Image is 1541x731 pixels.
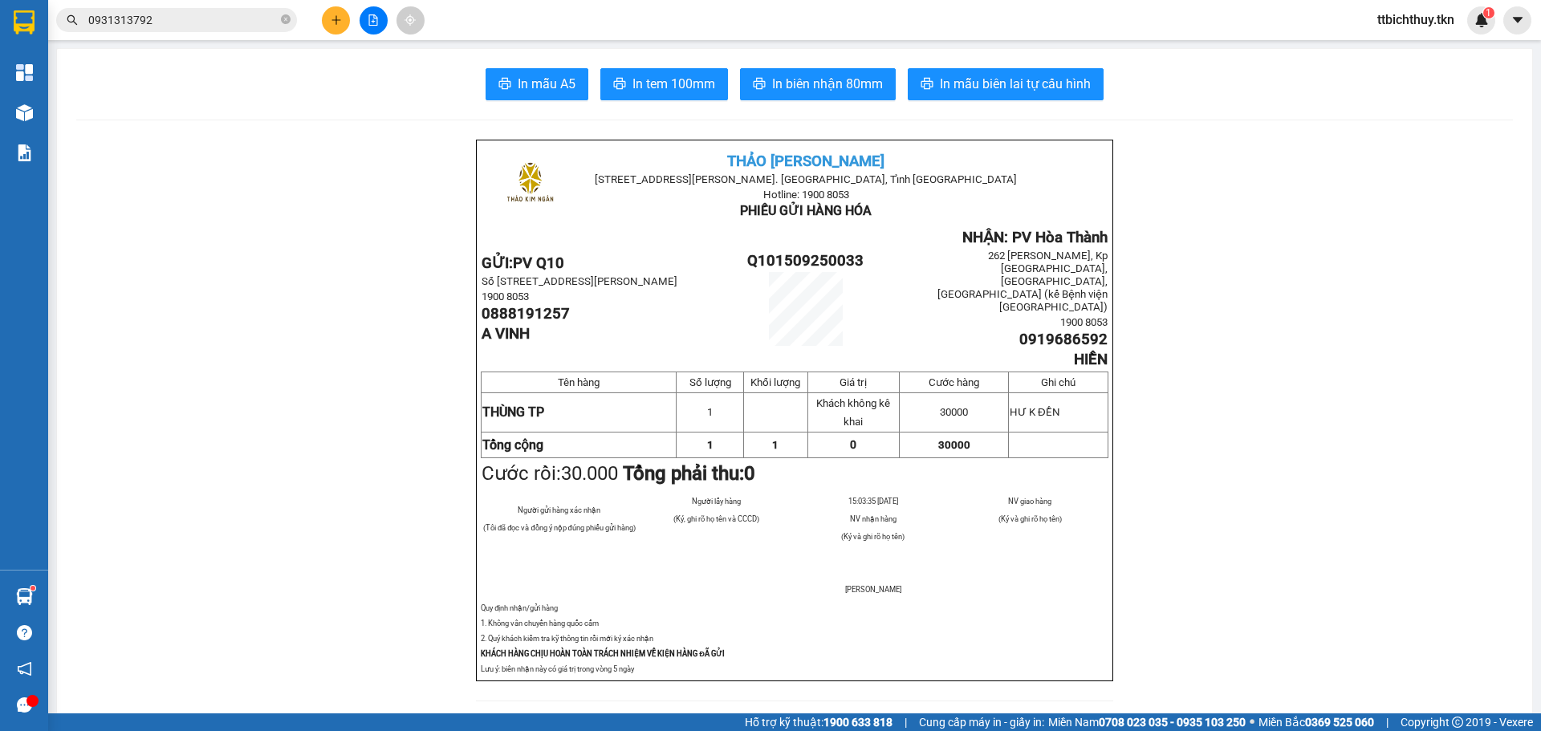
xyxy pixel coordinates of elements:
span: aim [405,14,416,26]
span: Cung cấp máy in - giấy in: [919,713,1044,731]
span: plus [331,14,342,26]
span: [STREET_ADDRESS][PERSON_NAME]. [GEOGRAPHIC_DATA], Tỉnh [GEOGRAPHIC_DATA] [595,173,1017,185]
strong: Tổng cộng [482,437,543,453]
span: close-circle [281,13,291,28]
span: 30000 [938,439,970,451]
span: [PERSON_NAME] [845,585,901,594]
img: logo [490,145,570,225]
span: message [17,697,32,713]
span: search [67,14,78,26]
span: | [1386,713,1389,731]
span: Hotline: 1900 8053 [763,189,849,201]
img: logo-vxr [14,10,35,35]
span: Giá trị [840,376,867,388]
span: printer [613,77,626,92]
button: printerIn mẫu biên lai tự cấu hình [908,68,1104,100]
span: 0888191257 [482,305,570,323]
span: A VINH [482,325,530,343]
span: printer [921,77,933,92]
input: Tìm tên, số ĐT hoặc mã đơn [88,11,278,29]
button: printerIn tem 100mm [600,68,728,100]
span: 1 [707,406,713,418]
span: Số [STREET_ADDRESS][PERSON_NAME] [482,275,677,287]
span: PHIẾU GỬI HÀNG HÓA [740,203,872,218]
span: Ghi chú [1041,376,1075,388]
span: Miền Bắc [1258,713,1374,731]
span: Q101509250033 [747,252,864,270]
span: PV Q10 [513,254,564,272]
button: plus [322,6,350,35]
span: close-circle [281,14,291,24]
span: Người gửi hàng xác nhận [518,506,600,514]
span: HIỀN [1074,351,1108,368]
span: Tên hàng [558,376,600,388]
span: In mẫu A5 [518,74,575,94]
button: printerIn biên nhận 80mm [740,68,896,100]
img: solution-icon [16,144,33,161]
span: ⚪️ [1250,719,1254,725]
span: 1 [1486,7,1491,18]
sup: 1 [30,586,35,591]
span: printer [753,77,766,92]
span: (Ký và ghi rõ họ tên) [998,514,1062,523]
span: In mẫu biên lai tự cấu hình [940,74,1091,94]
strong: Tổng phải thu: [623,462,755,485]
span: In tem 100mm [632,74,715,94]
span: copyright [1452,717,1463,728]
span: | [905,713,907,731]
img: dashboard-icon [16,64,33,81]
span: printer [498,77,511,92]
span: In biên nhận 80mm [772,74,883,94]
img: warehouse-icon [16,104,33,121]
span: caret-down [1511,13,1525,27]
span: (Ký, ghi rõ họ tên và CCCD) [673,514,759,523]
strong: GỬI: [482,254,564,272]
span: (Ký và ghi rõ họ tên) [841,532,905,541]
span: question-circle [17,625,32,640]
span: (Tôi đã đọc và đồng ý nộp đúng phiếu gửi hàng) [483,523,636,532]
span: 0919686592 [1019,331,1108,348]
span: 1900 8053 [1060,316,1108,328]
span: Số lượng [689,376,731,388]
span: 30.000 [561,462,618,485]
span: NV nhận hàng [850,514,897,523]
span: Quy định nhận/gửi hàng [481,603,558,612]
span: 1 [772,439,779,451]
button: file-add [360,6,388,35]
strong: 1900 633 818 [823,716,892,729]
strong: 0369 525 060 [1305,716,1374,729]
span: Khối lượng [750,376,800,388]
button: aim [396,6,425,35]
span: Hỗ trợ kỹ thuật: [745,713,892,731]
span: ttbichthuy.tkn [1364,10,1467,30]
img: warehouse-icon [16,588,33,605]
span: Miền Nam [1048,713,1246,731]
span: 2. Quý khách kiểm tra kỹ thông tin rồi mới ký xác nhận [481,634,653,643]
span: 262 [PERSON_NAME], Kp [GEOGRAPHIC_DATA], [GEOGRAPHIC_DATA], [GEOGRAPHIC_DATA] (kế Bệnh viện [GEOG... [937,250,1108,313]
span: Lưu ý: biên nhận này có giá trị trong vòng 5 ngày [481,664,634,673]
span: notification [17,661,32,676]
span: Khách không kê khai [816,397,890,428]
span: Người lấy hàng [692,497,741,506]
span: Cước hàng [929,376,979,388]
span: NHẬN: PV Hòa Thành [962,229,1108,246]
span: THÙNG TP [482,404,544,420]
span: NV giao hàng [1008,497,1051,506]
span: 1. Không vân chuyển hàng quốc cấm [481,619,599,627]
span: 30000 [940,406,968,418]
span: HƯ K ĐỀN [1010,406,1060,418]
span: Cước rồi: [482,462,755,485]
sup: 1 [1483,7,1494,18]
strong: KHÁCH HÀNG CHỊU HOÀN TOÀN TRÁCH NHIỆM VỀ KIỆN HÀNG ĐÃ GỬI [481,649,725,658]
span: 1 [707,439,714,451]
img: icon-new-feature [1474,13,1489,27]
span: THẢO [PERSON_NAME] [727,152,884,170]
span: file-add [368,14,379,26]
span: 1900 8053 [482,290,529,303]
strong: 0708 023 035 - 0935 103 250 [1099,716,1246,729]
button: caret-down [1503,6,1531,35]
span: 15:03:35 [DATE] [848,497,898,506]
span: 0 [744,462,755,485]
span: 0 [850,438,856,451]
button: printerIn mẫu A5 [486,68,588,100]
